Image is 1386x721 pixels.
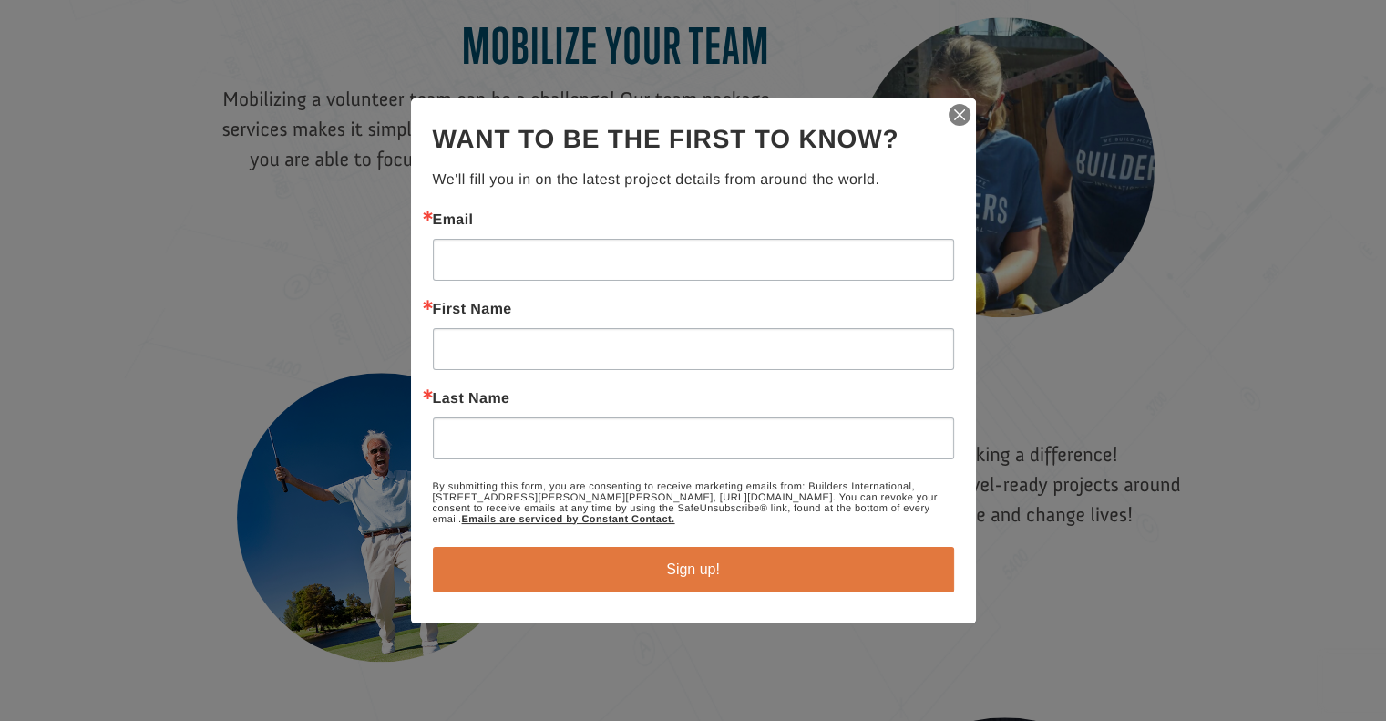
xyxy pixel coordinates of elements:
[433,392,954,407] label: Last Name
[433,481,954,525] p: By submitting this form, you are consenting to receive marketing emails from: Builders Internatio...
[33,57,251,69] div: to
[33,73,46,86] img: US.png
[433,303,954,317] label: First Name
[33,18,251,55] div: [PERSON_NAME] donated $100
[433,213,954,228] label: Email
[433,120,954,159] h2: Want to be the first to know?
[258,36,339,69] button: Donate
[433,547,954,592] button: Sign up!
[33,38,47,53] img: emoji grinningFace
[433,170,954,191] p: We'll fill you in on the latest project details from around the world.
[43,56,343,69] strong: [GEOGRAPHIC_DATA]: Restoration [DEMOGRAPHIC_DATA]
[49,73,246,86] span: [PERSON_NAME] , [GEOGRAPHIC_DATA]
[461,514,674,525] a: Emails are serviced by Constant Contact.
[947,102,972,128] img: ctct-close-x.svg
